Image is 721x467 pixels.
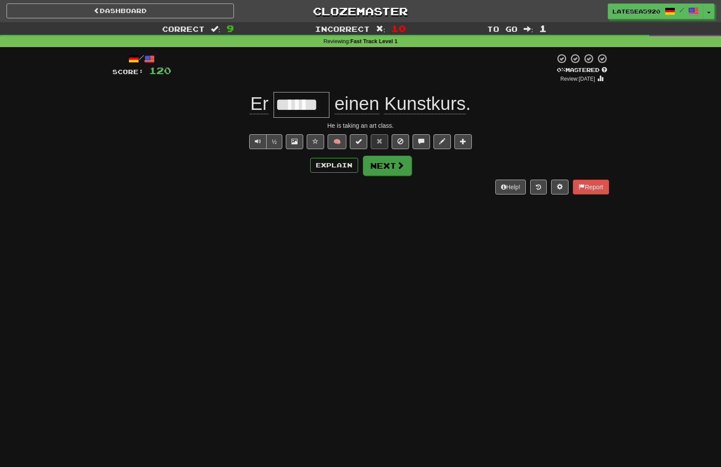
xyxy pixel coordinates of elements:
[112,121,609,130] div: He is taking an art class.
[249,134,267,149] button: Play sentence audio (ctl+space)
[162,24,205,33] span: Correct
[413,134,430,149] button: Discuss sentence (alt+u)
[7,3,234,18] a: Dashboard
[227,23,234,34] span: 9
[680,7,684,13] span: /
[433,134,451,149] button: Edit sentence (alt+d)
[376,25,386,33] span: :
[392,134,409,149] button: Ignore sentence (alt+i)
[524,25,533,33] span: :
[495,180,526,194] button: Help!
[250,93,268,114] span: Er
[328,134,346,149] button: 🧠
[315,24,370,33] span: Incorrect
[335,93,379,114] span: einen
[266,134,283,149] button: ½
[350,38,398,44] strong: Fast Track Level 1
[363,156,412,176] button: Next
[149,65,171,76] span: 120
[371,134,388,149] button: Reset to 0% Mastered (alt+r)
[329,93,471,114] span: .
[211,25,220,33] span: :
[454,134,472,149] button: Add to collection (alt+a)
[555,66,609,74] div: Mastered
[112,53,171,64] div: /
[391,23,406,34] span: 10
[350,134,367,149] button: Set this sentence to 100% Mastered (alt+m)
[560,76,595,82] small: Review: [DATE]
[487,24,518,33] span: To go
[530,180,547,194] button: Round history (alt+y)
[247,3,474,19] a: Clozemaster
[539,23,547,34] span: 1
[384,93,466,114] span: Kunstkurs
[310,158,358,173] button: Explain
[573,180,609,194] button: Report
[307,134,324,149] button: Favorite sentence (alt+f)
[557,66,565,73] span: 0 %
[608,3,704,19] a: LateSea5920 /
[613,7,660,15] span: LateSea5920
[112,68,144,75] span: Score:
[247,134,283,149] div: Text-to-speech controls
[286,134,303,149] button: Show image (alt+x)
